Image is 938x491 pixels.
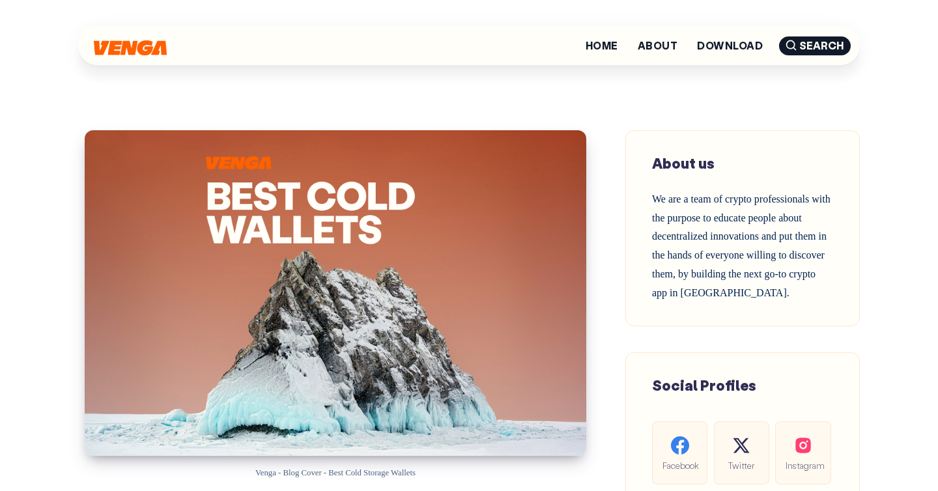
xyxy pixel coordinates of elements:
a: Twitter [714,421,769,484]
span: About us [652,154,715,173]
span: Twitter [724,458,759,473]
a: About [638,40,677,51]
img: Venga Blog [94,40,167,55]
span: Social Profiles [652,376,756,395]
img: What Are the Best Cold Storage Wallets and How They Secure Crypto? [85,130,586,456]
a: Instagram [775,421,831,484]
a: Home [586,40,618,51]
span: Search [779,36,851,55]
a: Facebook [652,421,707,484]
a: Download [697,40,763,51]
span: We are a team of crypto professionals with the purpose to educate people about decentralized inno... [652,193,831,298]
span: Facebook [662,458,697,473]
span: Venga - Blog Cover - Best Cold Storage Wallets [255,468,416,477]
span: Instagram [786,458,820,473]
